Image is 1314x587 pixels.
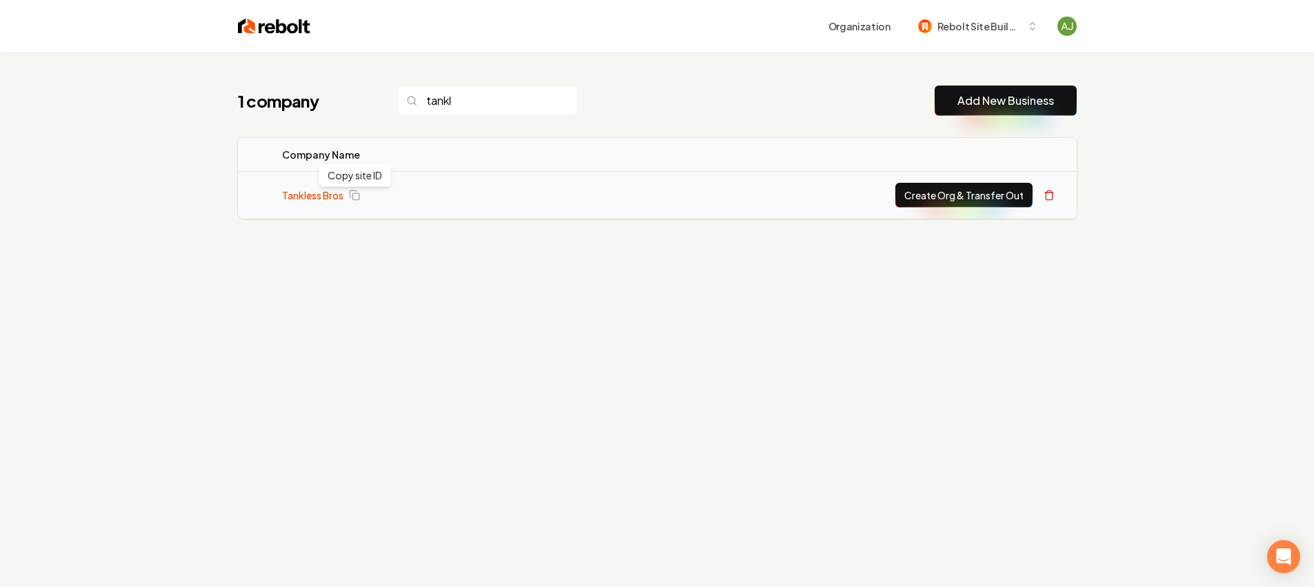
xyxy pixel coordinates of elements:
[398,86,577,115] input: Search...
[935,86,1077,116] button: Add New Business
[282,188,344,202] a: Tankless Bros
[1057,17,1077,36] button: Open user button
[271,138,544,172] th: Company Name
[1057,17,1077,36] img: AJ Nimeh
[820,14,899,39] button: Organization
[937,19,1022,34] span: Rebolt Site Builder
[895,183,1033,208] button: Create Org & Transfer Out
[957,92,1054,109] a: Add New Business
[238,17,310,36] img: Rebolt Logo
[918,19,932,33] img: Rebolt Site Builder
[1267,540,1300,573] div: Open Intercom Messenger
[328,168,382,182] p: Copy site ID
[238,90,370,112] h1: 1 company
